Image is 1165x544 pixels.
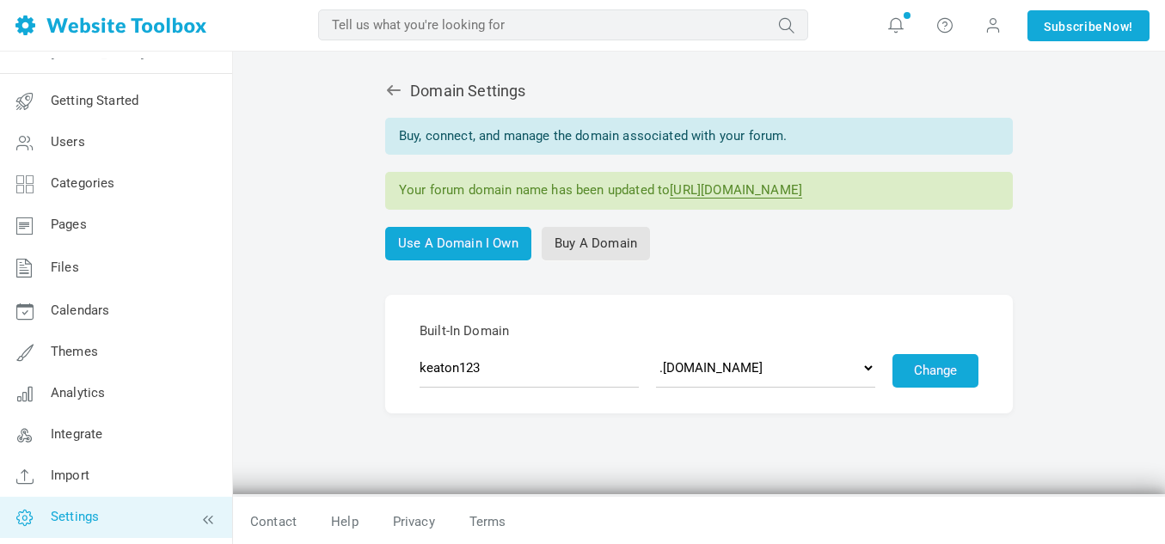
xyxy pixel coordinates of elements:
div: Sign out [7,84,1158,100]
a: SubscribeNow! [1027,10,1150,41]
span: Now! [1103,17,1133,36]
a: Contact [233,507,314,537]
div: MOVE [7,458,1158,474]
div: Journal [7,223,1158,239]
div: Television/Radio [7,270,1158,285]
span: Built-In Domain [420,321,978,341]
input: Tell us what you're looking for [318,9,808,40]
div: SAVE [7,489,1158,504]
h2: Domain Settings [385,82,1013,101]
div: Buy, connect, and manage the domain associated with your forum. [385,118,1013,155]
a: Terms [452,507,506,537]
a: Use A Domain I Own [385,227,531,260]
div: Delete [7,131,1158,146]
a: [URL][DOMAIN_NAME] [670,182,802,199]
div: Magazine [7,239,1158,254]
button: Change [892,354,978,388]
span: Themes [51,344,98,359]
span: Integrate [51,426,102,442]
div: WEBSITE [7,520,1158,535]
span: Settings [51,509,99,524]
div: ??? [7,350,1158,365]
div: New source [7,474,1158,489]
div: Options [7,69,1158,84]
div: Visual Art [7,285,1158,301]
a: Buy A Domain [542,227,650,260]
a: Help [314,507,376,537]
span: Calendars [51,303,109,318]
div: Rename Outline [7,146,1158,162]
div: Add Outline Template [7,193,1158,208]
div: Delete [7,53,1158,69]
div: TODO: put dlg title [7,301,1158,316]
div: Move To ... [7,115,1158,131]
div: BOOK [7,504,1158,520]
div: Sort A > Z [7,7,1158,22]
span: Files [51,260,79,275]
span: Getting Started [51,93,138,108]
div: DELETE [7,396,1158,412]
div: CANCEL [7,334,1158,350]
div: CANCEL [7,443,1158,458]
span: Users [51,134,85,150]
div: Sort New > Old [7,22,1158,38]
div: Search for Source [7,208,1158,223]
span: Import [51,468,89,483]
a: Privacy [376,507,452,537]
span: Categories [51,175,115,191]
div: SAVE AND GO HOME [7,381,1158,396]
span: Analytics [51,385,105,400]
div: Rename [7,100,1158,115]
span: Pages [51,217,87,232]
div: Your forum domain name has been updated to [385,172,1013,210]
div: This outline has no content. Would you like to delete it? [7,365,1158,381]
div: Print [7,177,1158,193]
div: Move To ... [7,38,1158,53]
div: Home [7,427,1158,443]
div: Move to ... [7,412,1158,427]
div: Newspaper [7,254,1158,270]
div: Download [7,162,1158,177]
